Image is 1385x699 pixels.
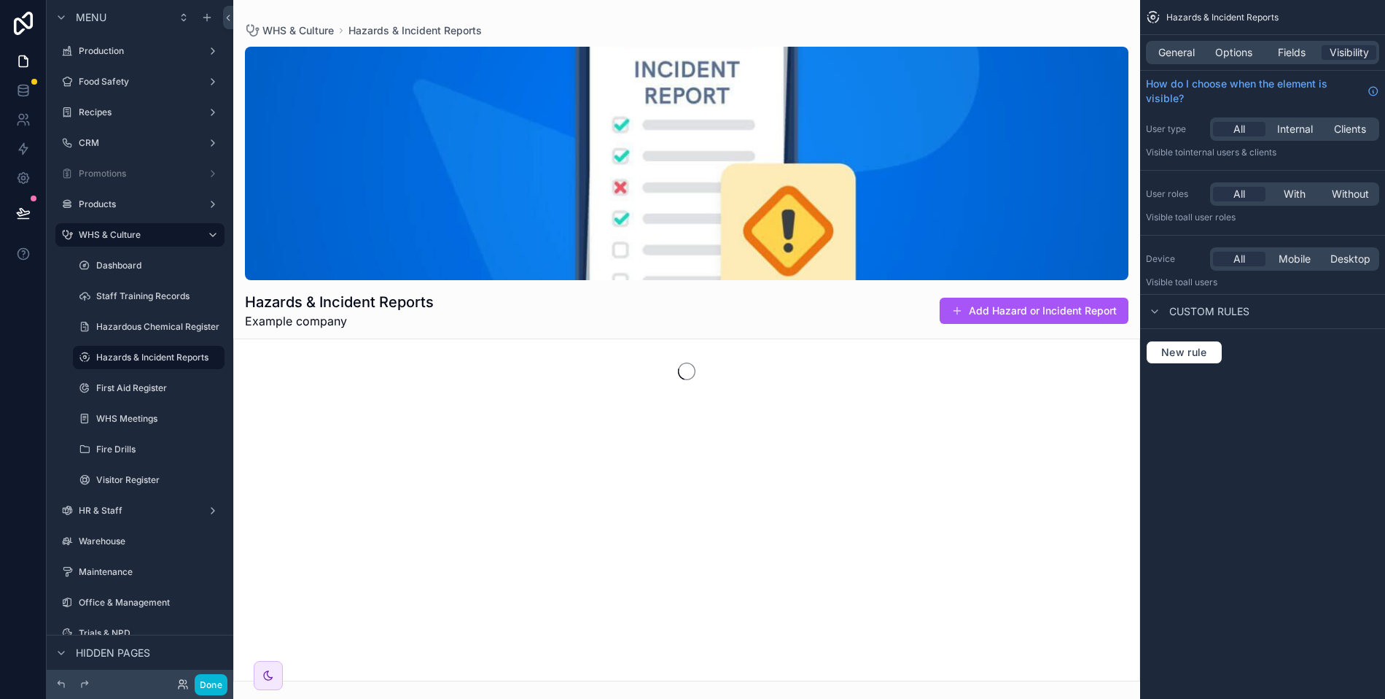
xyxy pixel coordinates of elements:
a: Office & Management [55,591,225,614]
button: Done [195,674,227,695]
label: CRM [79,137,201,149]
a: Hazardous Chemical Register [73,315,225,339]
button: New rule [1146,341,1222,364]
a: Trials & NPD [55,622,225,645]
a: HR & Staff [55,499,225,522]
label: WHS & Culture [79,229,195,241]
span: Fields [1278,45,1306,60]
label: First Aid Register [96,382,222,394]
a: Dashboard [73,254,225,277]
a: Staff Training Records [73,285,225,308]
label: Staff Training Records [96,290,222,302]
label: Food Safety [79,76,201,88]
label: Hazardous Chemical Register [96,321,222,333]
a: CRM [55,131,225,155]
label: Device [1146,253,1204,265]
label: Hazards & Incident Reports [96,352,216,363]
a: Warehouse [55,530,225,553]
a: Production [55,39,225,63]
label: User type [1146,123,1204,135]
a: First Aid Register [73,376,225,400]
label: User roles [1146,188,1204,200]
p: Visible to [1146,147,1379,158]
span: all users [1183,277,1217,287]
label: Promotions [79,168,201,179]
span: Visibility [1330,45,1369,60]
a: How do I choose when the element is visible? [1146,77,1379,106]
p: Visible to [1146,212,1379,223]
span: Internal [1277,122,1313,136]
span: All [1233,252,1245,266]
a: Hazards & Incident Reports [73,346,225,369]
span: Clients [1334,122,1366,136]
span: All [1233,187,1245,201]
label: Recipes [79,107,201,118]
span: Desktop [1330,252,1370,266]
a: WHS & Culture [55,223,225,247]
a: Visitor Register [73,468,225,492]
a: Promotions [55,162,225,185]
a: Products [55,193,225,216]
span: General [1158,45,1195,60]
span: New rule [1155,346,1213,359]
span: How do I choose when the element is visible? [1146,77,1362,106]
span: Without [1332,187,1369,201]
label: Products [79,198,201,210]
label: Maintenance [79,566,222,578]
label: Warehouse [79,536,222,547]
span: Hazards & Incident Reports [1166,12,1279,23]
span: All user roles [1183,212,1236,223]
label: Visitor Register [96,474,222,486]
label: Trials & NPD [79,627,222,639]
label: Fire Drills [96,444,222,455]
a: Food Safety [55,70,225,93]
a: WHS Meetings [73,407,225,430]
span: Menu [76,10,106,25]
span: Internal users & clients [1183,147,1276,158]
label: Production [79,45,201,57]
a: Maintenance [55,560,225,584]
label: Dashboard [96,260,222,271]
label: HR & Staff [79,505,201,517]
span: Options [1215,45,1252,60]
span: With [1284,187,1306,201]
label: Office & Management [79,597,222,609]
a: Fire Drills [73,438,225,461]
a: Recipes [55,101,225,124]
span: Mobile [1279,252,1311,266]
span: All [1233,122,1245,136]
span: Hidden pages [76,646,150,660]
label: WHS Meetings [96,413,222,425]
p: Visible to [1146,277,1379,288]
span: Custom rules [1169,304,1249,319]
